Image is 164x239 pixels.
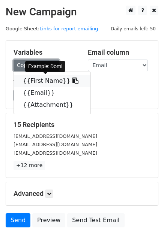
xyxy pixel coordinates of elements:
[14,121,150,129] h5: 15 Recipients
[25,61,65,72] div: Example: Domi
[14,133,97,139] small: [EMAIL_ADDRESS][DOMAIN_NAME]
[14,190,150,198] h5: Advanced
[14,150,97,156] small: [EMAIL_ADDRESS][DOMAIN_NAME]
[126,203,164,239] iframe: Chat Widget
[14,60,59,71] a: Copy/paste...
[14,99,90,111] a: {{Attachment}}
[67,213,124,227] a: Send Test Email
[14,142,97,147] small: [EMAIL_ADDRESS][DOMAIN_NAME]
[14,161,45,170] a: +12 more
[14,75,90,87] a: {{First Name}}
[39,26,98,31] a: Links for report emailing
[14,48,77,57] h5: Variables
[32,213,65,227] a: Preview
[6,6,158,18] h2: New Campaign
[6,213,30,227] a: Send
[14,87,90,99] a: {{Email}}
[6,26,98,31] small: Google Sheet:
[108,25,158,33] span: Daily emails left: 50
[108,26,158,31] a: Daily emails left: 50
[88,48,151,57] h5: Email column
